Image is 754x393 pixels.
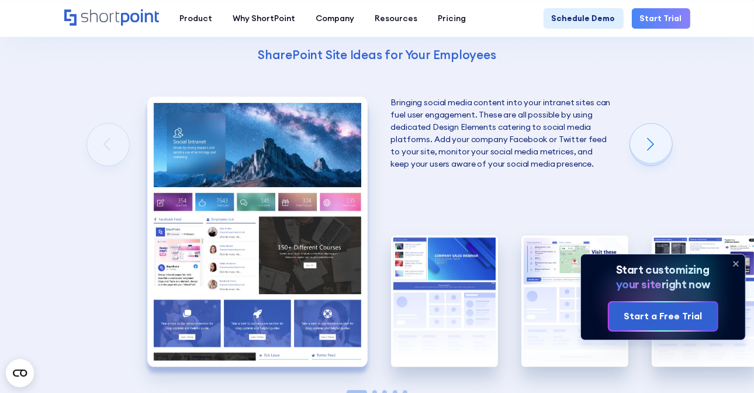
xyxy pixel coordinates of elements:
div: Start a Free Trial [624,309,702,323]
div: Why ShortPoint [233,12,295,25]
iframe: Chat Widget [544,258,754,393]
a: Company [306,8,365,29]
h4: SharePoint Site Ideas for Your Employees [147,47,607,63]
img: Internal SharePoint site example for company policy [521,235,628,367]
a: Schedule Demo [544,8,624,29]
a: Resources [365,8,428,29]
a: Product [170,8,223,29]
a: Pricing [428,8,476,29]
a: Start Trial [632,8,690,29]
button: Open CMP widget [6,359,34,387]
a: Why ShortPoint [223,8,306,29]
div: Resources [375,12,417,25]
a: Start a Free Trial [609,302,717,331]
div: Pricing [438,12,466,25]
div: Next slide [630,123,672,166]
div: Company [316,12,354,25]
div: 3 / 5 [521,235,628,367]
img: HR SharePoint site example for Homepage [391,235,498,367]
div: Product [179,12,212,25]
p: Bringing social media content into your intranet sites can fuel user engagement. These are all po... [391,96,611,170]
img: Best SharePoint Intranet Site Designs [147,96,367,367]
a: Home [64,9,160,27]
div: 2 / 5 [391,235,498,367]
div: 1 / 5 [147,96,367,367]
